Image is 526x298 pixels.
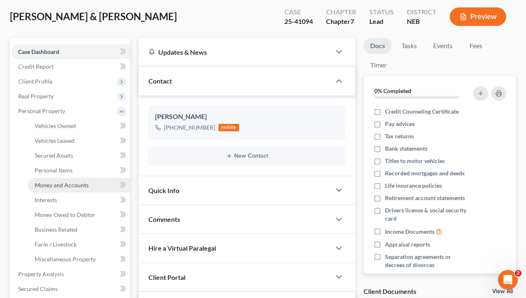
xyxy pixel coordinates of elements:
[385,120,415,128] span: Pay advices
[12,59,130,74] a: Credit Report
[18,63,54,70] span: Credit Report
[369,17,394,26] div: Lead
[35,211,95,218] span: Money Owed to Debtor
[12,44,130,59] a: Case Dashboard
[28,163,130,178] a: Personal Items
[148,77,172,85] span: Contact
[407,17,437,26] div: NEB
[148,215,180,223] span: Comments
[385,206,471,223] span: Drivers license & social security card
[148,244,216,252] span: Hire a Virtual Paralegal
[35,256,96,263] span: Miscellaneous Property
[35,241,77,248] span: Farm / Livestock
[35,137,75,144] span: Vehicles Leased
[385,182,442,190] span: Life insurance policies
[364,287,416,296] div: Client Documents
[28,148,130,163] a: Secured Assets
[385,107,459,116] span: Credit Counseling Certificate
[28,222,130,237] a: Business Related
[326,17,356,26] div: Chapter
[155,153,339,159] button: New Contact
[492,289,513,294] a: View All
[18,270,64,277] span: Property Analysis
[28,178,130,193] a: Money and Accounts
[427,38,459,54] a: Events
[164,123,215,132] div: [PHONE_NUMBER]
[284,7,313,17] div: Case
[364,38,392,54] a: Docs
[28,237,130,252] a: Farm / Livestock
[28,193,130,207] a: Interests
[326,7,356,17] div: Chapter
[385,240,430,249] span: Appraisal reports
[18,107,65,114] span: Personal Property
[28,119,130,133] a: Vehicles Owned
[385,144,427,153] span: Bank statements
[12,282,130,296] a: Secured Claims
[35,167,73,174] span: Personal Items
[155,112,339,122] div: [PERSON_NAME]
[12,267,130,282] a: Property Analysis
[395,38,423,54] a: Tasks
[35,152,73,159] span: Secured Assets
[369,7,394,17] div: Status
[385,132,414,140] span: Tax returns
[148,186,179,194] span: Quick Info
[28,207,130,222] a: Money Owed to Debtor
[18,48,59,55] span: Case Dashboard
[35,226,77,233] span: Business Related
[385,228,434,236] span: Income Documents
[515,270,521,277] span: 2
[148,273,186,281] span: Client Portal
[284,17,313,26] div: 25-41094
[450,7,506,26] button: Preview
[35,182,89,189] span: Money and Accounts
[18,285,58,292] span: Secured Claims
[18,93,54,100] span: Real Property
[407,7,437,17] div: District
[10,10,177,22] span: [PERSON_NAME] & [PERSON_NAME]
[350,17,354,25] span: 7
[385,194,465,202] span: Retirement account statements
[385,169,465,177] span: Recorded mortgages and deeds
[28,133,130,148] a: Vehicles Leased
[35,196,57,203] span: Interests
[385,253,471,269] span: Separation agreements or decrees of divorces
[148,48,321,56] div: Updates & News
[28,252,130,267] a: Miscellaneous Property
[385,157,445,165] span: Titles to motor vehicles
[374,87,411,94] strong: 0% Completed
[364,57,393,73] a: Timer
[218,124,239,131] div: mobile
[35,122,76,129] span: Vehicles Owned
[463,38,489,54] a: Fees
[498,270,518,290] iframe: Intercom live chat
[18,78,52,85] span: Client Profile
